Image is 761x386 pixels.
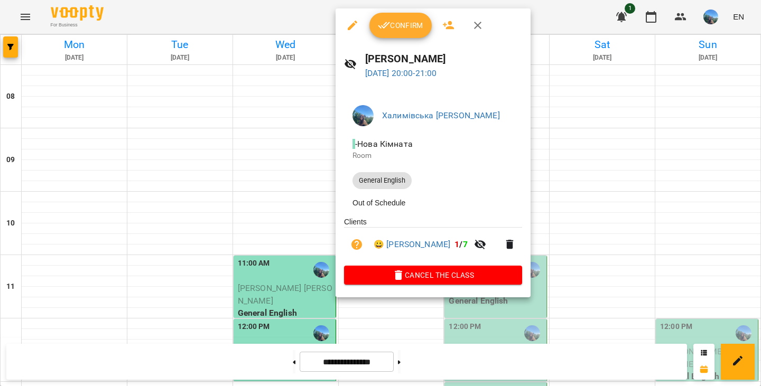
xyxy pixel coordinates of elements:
span: 1 [454,239,459,249]
img: a7d4f18d439b15bc62280586adbb99de.jpg [352,105,374,126]
p: Room [352,150,514,161]
ul: Clients [344,216,522,266]
a: Халимівська [PERSON_NAME] [382,110,500,120]
span: Confirm [378,19,423,32]
button: Cancel the class [344,266,522,285]
h6: [PERSON_NAME] [365,51,523,67]
span: Cancel the class [352,269,514,281]
b: / [454,239,467,249]
span: General English [352,176,412,185]
span: 7 [463,239,468,249]
span: - Нова Кімната [352,139,415,149]
a: 😀 [PERSON_NAME] [374,238,450,251]
a: [DATE] 20:00-21:00 [365,68,437,78]
li: Out of Schedule [344,193,522,212]
button: Unpaid. Bill the attendance? [344,232,369,257]
button: Confirm [369,13,432,38]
